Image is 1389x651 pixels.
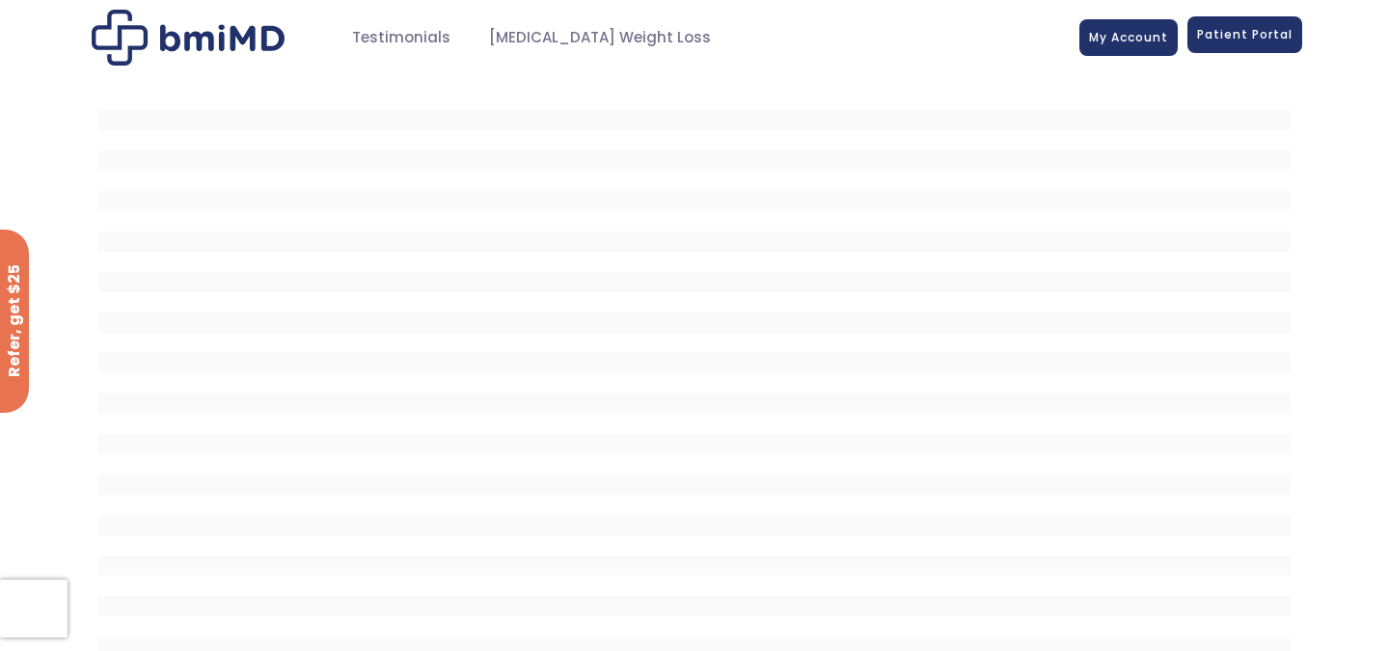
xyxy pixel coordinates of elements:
span: My Account [1089,29,1168,45]
a: Testimonials [333,19,470,57]
a: Patient Portal [1187,16,1302,53]
iframe: Sign Up via Text for Offers [15,578,224,636]
img: Patient Messaging Portal [92,10,285,66]
a: [MEDICAL_DATA] Weight Loss [470,19,730,57]
span: Patient Portal [1197,26,1293,42]
span: [MEDICAL_DATA] Weight Loss [489,27,711,49]
span: Testimonials [352,27,450,49]
a: My Account [1079,19,1178,56]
